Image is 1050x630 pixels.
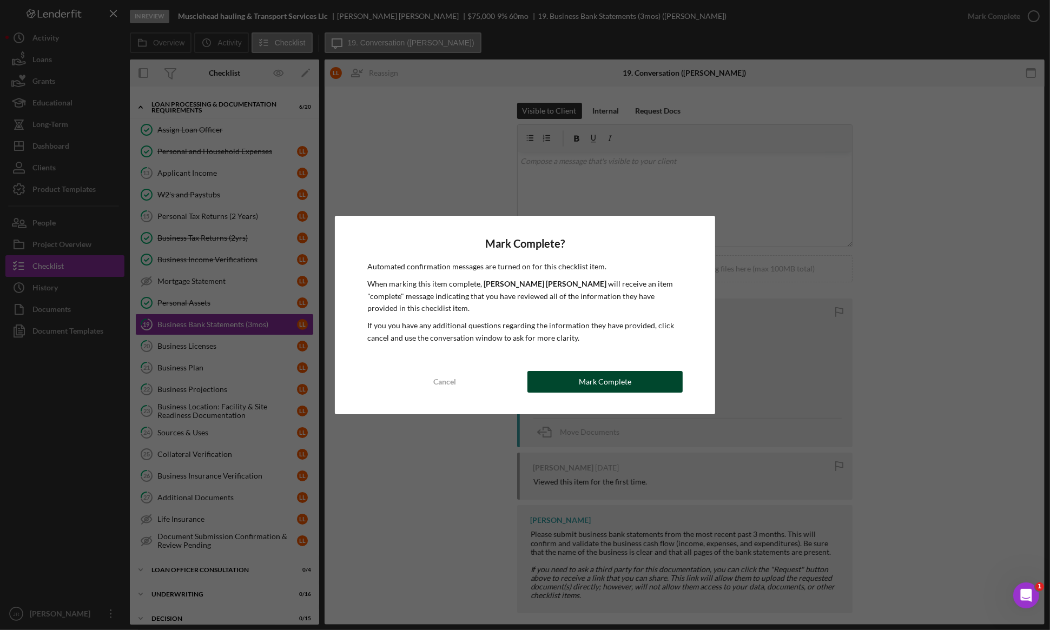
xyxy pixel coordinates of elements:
[1035,582,1044,591] span: 1
[367,237,682,250] h4: Mark Complete?
[433,371,456,393] div: Cancel
[484,279,606,288] b: [PERSON_NAME] [PERSON_NAME]
[367,261,682,273] p: Automated confirmation messages are turned on for this checklist item.
[579,371,631,393] div: Mark Complete
[527,371,682,393] button: Mark Complete
[367,320,682,344] p: If you you have any additional questions regarding the information they have provided, click canc...
[367,371,522,393] button: Cancel
[1013,582,1039,608] iframe: Intercom live chat
[367,278,682,314] p: When marking this item complete, will receive an item "complete" message indicating that you have...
